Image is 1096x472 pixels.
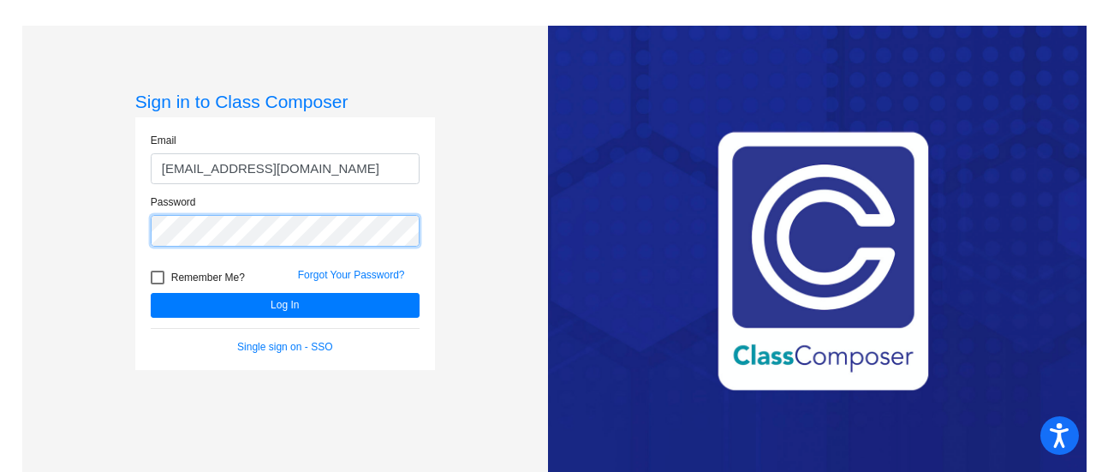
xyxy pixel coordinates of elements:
span: Remember Me? [171,267,245,288]
h3: Sign in to Class Composer [135,91,435,112]
a: Forgot Your Password? [298,269,405,281]
label: Email [151,133,176,148]
a: Single sign on - SSO [237,341,332,353]
button: Log In [151,293,420,318]
label: Password [151,194,196,210]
